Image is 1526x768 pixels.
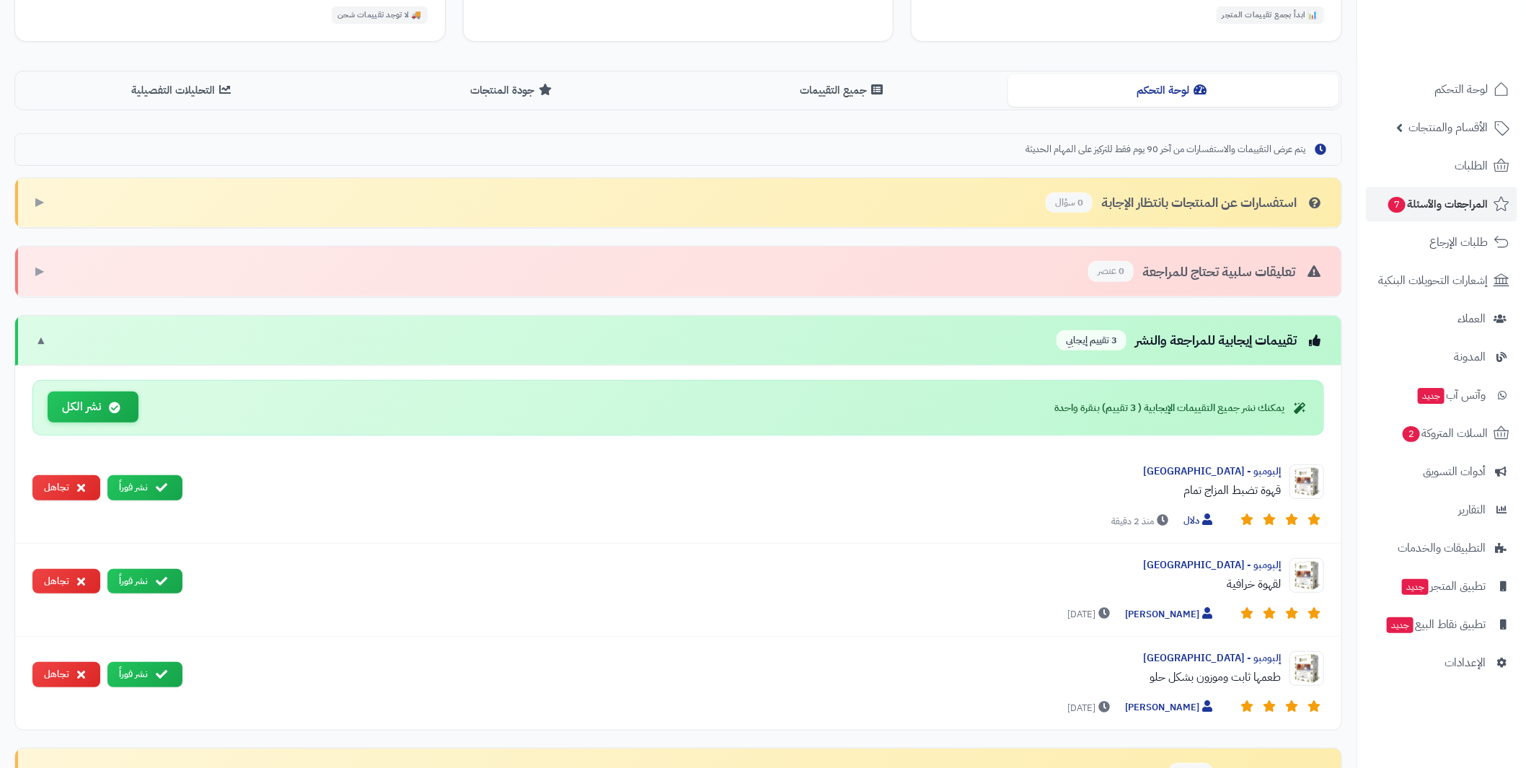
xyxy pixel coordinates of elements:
span: وآتس آب [1416,385,1486,405]
a: تطبيق نقاط البيعجديد [1366,607,1517,642]
a: طلبات الإرجاع [1366,225,1517,260]
button: جودة المنتجات [348,74,679,107]
span: الإعدادات [1445,653,1486,673]
a: الطلبات [1366,149,1517,183]
a: تطبيق المتجرجديد [1366,569,1517,604]
span: ▶ [35,263,44,280]
a: المدونة [1366,340,1517,374]
a: السلات المتروكة2 [1366,416,1517,451]
span: العملاء [1457,309,1486,329]
img: Product [1289,651,1324,686]
div: طعمها ثابت وموزون بشكل حلو [194,668,1281,686]
div: 📊 ابدأ بجمع تقييمات المتجر [1217,6,1324,24]
button: نشر فوراً [107,662,182,687]
span: طلبات الإرجاع [1429,232,1488,252]
a: الإعدادات [1366,645,1517,680]
span: لوحة التحكم [1434,79,1488,100]
span: إشعارات التحويلات البنكية [1378,270,1488,291]
div: إلبومبو - [GEOGRAPHIC_DATA] [194,464,1281,479]
div: لقهوة خرافية [194,575,1281,593]
span: التقارير [1458,500,1486,520]
span: 7 [1388,197,1406,213]
span: [DATE] [1067,701,1113,715]
div: يمكنك نشر جميع التقييمات الإيجابية ( 3 تقييم) بنقرة واحدة [1054,401,1309,415]
span: التطبيقات والخدمات [1398,538,1486,558]
button: نشر فوراً [107,569,182,594]
span: ▼ [35,332,47,349]
div: إلبومبو - [GEOGRAPHIC_DATA] [194,558,1281,573]
button: نشر الكل [48,392,138,423]
button: نشر فوراً [107,475,182,500]
span: منذ 2 دقيقة [1111,514,1172,529]
div: 🚚 لا توجد تقييمات شحن [332,6,428,24]
div: تقييمات إيجابية للمراجعة والنشر [1057,330,1324,351]
button: تجاهل [32,569,100,594]
span: تطبيق المتجر [1401,576,1486,596]
span: جديد [1402,579,1429,595]
span: 0 سؤال [1046,193,1093,213]
a: وآتس آبجديد [1366,378,1517,412]
span: [DATE] [1067,607,1113,622]
a: التقارير [1366,493,1517,527]
a: التطبيقات والخدمات [1366,531,1517,565]
span: أدوات التسويق [1423,462,1486,482]
img: Product [1289,558,1324,593]
span: [PERSON_NAME] [1125,700,1216,715]
span: جديد [1387,617,1413,633]
div: تعليقات سلبية تحتاج للمراجعة [1088,261,1324,282]
span: الأقسام والمنتجات [1408,118,1488,138]
span: [PERSON_NAME] [1125,607,1216,622]
span: 3 تقييم إيجابي [1057,330,1126,351]
span: ▶ [35,194,44,211]
button: لوحة التحكم [1008,74,1338,107]
div: إلبومبو - [GEOGRAPHIC_DATA] [194,651,1281,666]
img: logo-2.png [1428,37,1512,67]
span: 0 عنصر [1088,261,1134,282]
span: المدونة [1454,347,1486,367]
a: المراجعات والأسئلة7 [1366,187,1517,221]
a: أدوات التسويق [1366,454,1517,489]
span: تطبيق نقاط البيع [1385,614,1486,635]
a: لوحة التحكم [1366,72,1517,107]
span: جديد [1418,388,1445,404]
a: العملاء [1366,301,1517,336]
span: المراجعات والأسئلة [1387,194,1488,214]
img: Product [1289,464,1324,499]
button: تجاهل [32,475,100,500]
span: دلال [1183,513,1216,529]
span: الطلبات [1455,156,1488,176]
span: 2 [1403,426,1420,442]
div: قهوة تضبط المزاج تمام [194,482,1281,499]
button: تجاهل [32,662,100,687]
button: التحليلات التفصيلية [18,74,348,107]
a: إشعارات التحويلات البنكية [1366,263,1517,298]
button: جميع التقييمات [679,74,1009,107]
div: استفسارات عن المنتجات بانتظار الإجابة [1046,193,1324,213]
span: يتم عرض التقييمات والاستفسارات من آخر 90 يوم فقط للتركيز على المهام الحديثة [1026,143,1305,156]
span: السلات المتروكة [1401,423,1488,443]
